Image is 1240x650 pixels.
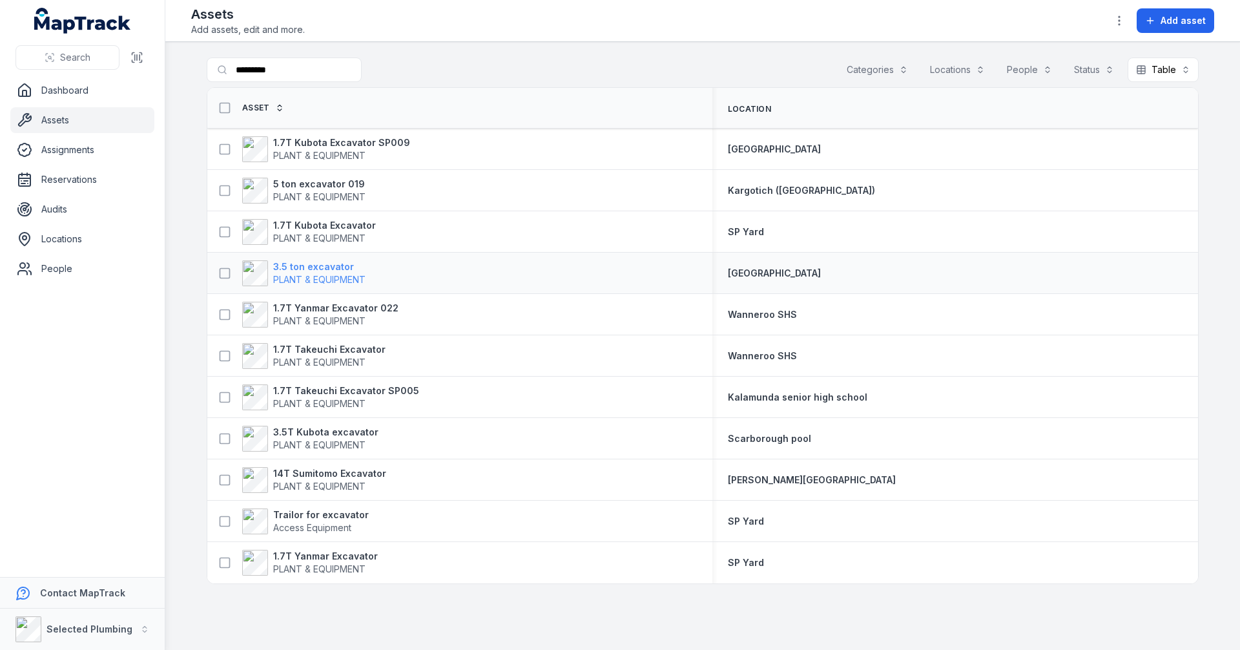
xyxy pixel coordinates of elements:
[273,343,386,356] strong: 1.7T Takeuchi Excavator
[728,267,821,280] a: [GEOGRAPHIC_DATA]
[998,58,1060,82] button: People
[273,233,366,244] span: PLANT & EQUIPMENT
[273,426,378,439] strong: 3.5T Kubota excavator
[838,58,916,82] button: Categories
[273,508,369,521] strong: Trailor for excavator
[15,45,119,70] button: Search
[10,167,154,193] a: Reservations
[273,302,398,315] strong: 1.7T Yanmar Excavator 022
[242,384,419,410] a: 1.7T Takeuchi Excavator SP005PLANT & EQUIPMENT
[728,184,875,197] a: Kargotich ([GEOGRAPHIC_DATA])
[242,103,270,113] span: Asset
[242,467,386,493] a: 14T Sumitomo ExcavatorPLANT & EQUIPMENT
[728,309,797,320] span: Wanneroo SHS
[1128,58,1199,82] button: Table
[242,219,376,245] a: 1.7T Kubota ExcavatorPLANT & EQUIPMENT
[273,150,366,161] span: PLANT & EQUIPMENT
[273,563,366,574] span: PLANT & EQUIPMENT
[242,343,386,369] a: 1.7T Takeuchi ExcavatorPLANT & EQUIPMENT
[242,136,410,162] a: 1.7T Kubota Excavator SP009PLANT & EQUIPMENT
[242,302,398,328] a: 1.7T Yanmar Excavator 022PLANT & EQUIPMENT
[10,137,154,163] a: Assignments
[273,398,366,409] span: PLANT & EQUIPMENT
[191,5,305,23] h2: Assets
[10,107,154,133] a: Assets
[728,185,875,196] span: Kargotich ([GEOGRAPHIC_DATA])
[728,308,797,321] a: Wanneroo SHS
[1066,58,1122,82] button: Status
[273,191,366,202] span: PLANT & EQUIPMENT
[728,474,896,485] span: [PERSON_NAME][GEOGRAPHIC_DATA]
[728,226,764,237] span: SP Yard
[728,225,764,238] a: SP Yard
[922,58,993,82] button: Locations
[242,426,378,452] a: 3.5T Kubota excavatorPLANT & EQUIPMENT
[242,103,284,113] a: Asset
[46,624,132,634] strong: Selected Plumbing
[273,357,366,368] span: PLANT & EQUIPMENT
[242,260,366,286] a: 3.5 ton excavatorPLANT & EQUIPMENT
[728,391,867,404] a: Kalamunda senior high school
[1137,8,1214,33] button: Add asset
[728,350,797,362] a: Wanneroo SHS
[728,432,811,445] a: Scarborough pool
[10,256,154,282] a: People
[728,515,764,528] a: SP Yard
[242,178,366,204] a: 5 ton excavator 019PLANT & EQUIPMENT
[273,219,376,232] strong: 1.7T Kubota Excavator
[10,226,154,252] a: Locations
[242,508,369,534] a: Trailor for excavatorAccess Equipment
[728,516,764,527] span: SP Yard
[273,274,366,285] span: PLANT & EQUIPMENT
[273,260,366,273] strong: 3.5 ton excavator
[40,587,125,598] strong: Contact MapTrack
[728,350,797,361] span: Wanneroo SHS
[728,104,771,114] span: Location
[728,143,821,156] a: [GEOGRAPHIC_DATA]
[728,267,821,278] span: [GEOGRAPHIC_DATA]
[728,392,867,403] span: Kalamunda senior high school
[728,557,764,568] span: SP Yard
[10,78,154,103] a: Dashboard
[728,143,821,154] span: [GEOGRAPHIC_DATA]
[273,550,378,563] strong: 1.7T Yanmar Excavator
[273,136,410,149] strong: 1.7T Kubota Excavator SP009
[60,51,90,64] span: Search
[728,433,811,444] span: Scarborough pool
[273,522,351,533] span: Access Equipment
[10,196,154,222] a: Audits
[273,178,366,191] strong: 5 ton excavator 019
[191,23,305,36] span: Add assets, edit and more.
[273,315,366,326] span: PLANT & EQUIPMENT
[273,467,386,480] strong: 14T Sumitomo Excavator
[1161,14,1206,27] span: Add asset
[273,439,366,450] span: PLANT & EQUIPMENT
[273,384,419,397] strong: 1.7T Takeuchi Excavator SP005
[242,550,378,576] a: 1.7T Yanmar ExcavatorPLANT & EQUIPMENT
[273,481,366,492] span: PLANT & EQUIPMENT
[34,8,131,34] a: MapTrack
[728,556,764,569] a: SP Yard
[728,474,896,487] a: [PERSON_NAME][GEOGRAPHIC_DATA]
